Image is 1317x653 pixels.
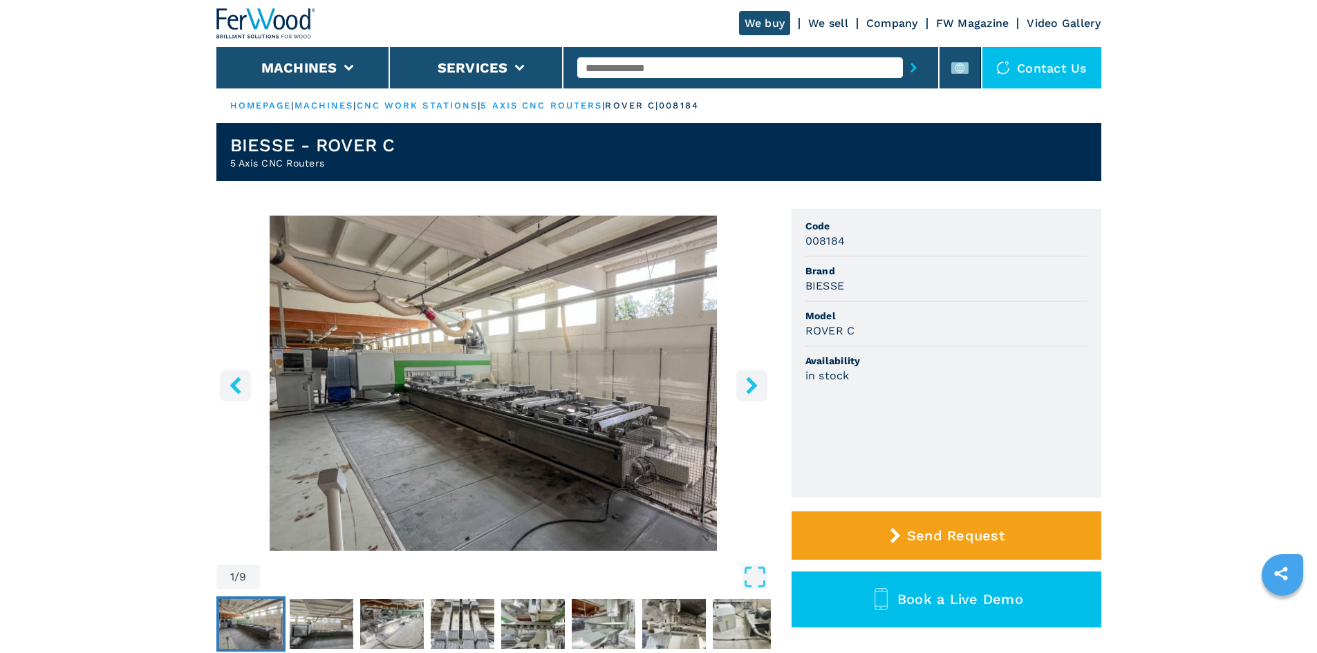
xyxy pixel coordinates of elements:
button: Open Fullscreen [263,565,767,589]
span: 1 [230,571,234,583]
img: 5e14c781e5024d2bc2c03b0f854f1dfa [713,599,776,649]
a: FW Magazine [936,17,1009,30]
button: left-button [220,370,251,401]
iframe: Chat [1258,591,1307,643]
span: Brand [805,264,1087,278]
img: fb38b71be52cb4fe5756f61d8d34c1ab [219,599,283,649]
img: 22ce060b8cae303d87f8e457dd5c15d4 [360,599,424,649]
a: Company [866,17,918,30]
p: rover c | [605,100,659,112]
a: 5 axis cnc routers [480,100,602,111]
img: Ferwood [216,8,316,39]
a: machines [295,100,354,111]
span: | [602,100,605,111]
a: We sell [808,17,848,30]
button: Go to Slide 1 [216,596,286,652]
span: / [234,571,239,583]
img: 5 Axis CNC Routers BIESSE ROVER C [216,216,771,551]
a: HOMEPAGE [230,100,292,111]
img: Contact us [996,61,1010,75]
button: Go to Slide 6 [569,596,638,652]
button: Go to Slide 4 [428,596,497,652]
span: Model [805,309,1087,323]
button: Go to Slide 5 [498,596,568,652]
button: Go to Slide 2 [287,596,356,652]
button: Book a Live Demo [792,571,1101,627]
h3: 008184 [805,233,846,249]
h1: BIESSE - ROVER C [230,134,395,156]
a: Video Gallery [1027,17,1101,30]
img: 8348be618487fca07faf00a00523955a [290,599,353,649]
h2: 5 Axis CNC Routers [230,156,395,170]
button: Go to Slide 7 [639,596,709,652]
button: Machines [261,59,337,76]
span: Code [805,219,1087,233]
nav: Thumbnail Navigation [216,596,771,652]
img: 06c64358cd54bbb1c0d5e277d7540e21 [431,599,494,649]
a: We buy [739,11,791,35]
span: Send Request [907,527,1005,544]
h3: in stock [805,368,850,384]
button: Services [438,59,508,76]
div: Contact us [982,47,1101,88]
img: 4a6b27d8bd22cdfa10a900d3620ba4b4 [572,599,635,649]
span: Availability [805,354,1087,368]
a: sharethis [1264,556,1298,591]
button: Send Request [792,511,1101,560]
button: right-button [736,370,767,401]
img: 9158ef8b57ef96c833e935df4a1a6e6d [501,599,565,649]
h3: BIESSE [805,278,845,294]
button: Go to Slide 8 [710,596,779,652]
span: | [353,100,356,111]
span: | [478,100,480,111]
button: Go to Slide 3 [357,596,427,652]
span: | [291,100,294,111]
div: Go to Slide 1 [216,216,771,551]
span: Book a Live Demo [897,591,1023,607]
img: e679fcaed544cfd0318b3d995d93c991 [642,599,706,649]
a: cnc work stations [357,100,478,111]
button: submit-button [903,52,924,84]
h3: ROVER C [805,323,855,339]
p: 008184 [659,100,699,112]
span: 9 [239,571,246,583]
